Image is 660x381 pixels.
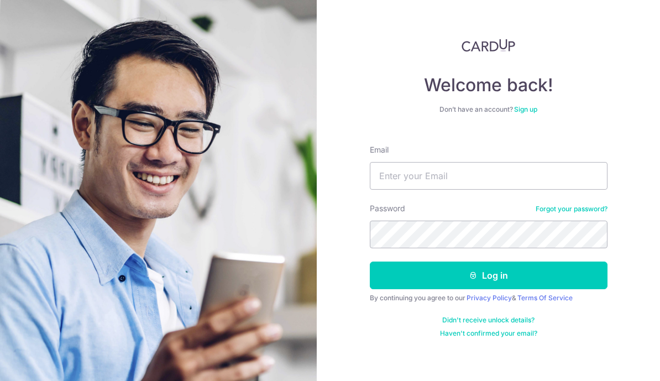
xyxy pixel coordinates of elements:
button: Log in [370,262,607,289]
a: Sign up [514,105,537,113]
a: Haven't confirmed your email? [440,329,537,338]
a: Terms Of Service [517,294,573,302]
a: Didn't receive unlock details? [442,316,535,325]
label: Email [370,144,389,155]
a: Privacy Policy [467,294,512,302]
h4: Welcome back! [370,74,607,96]
a: Forgot your password? [536,205,607,213]
input: Enter your Email [370,162,607,190]
label: Password [370,203,405,214]
div: Don’t have an account? [370,105,607,114]
img: CardUp Logo [462,39,516,52]
div: By continuing you agree to our & [370,294,607,302]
